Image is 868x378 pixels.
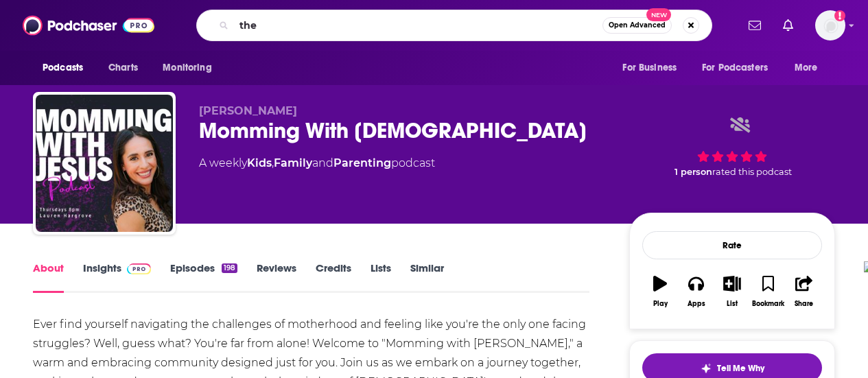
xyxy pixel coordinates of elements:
img: Momming With Jesus [36,95,173,232]
a: Similar [410,261,444,293]
div: List [727,300,738,308]
span: For Business [622,58,677,78]
div: Apps [688,300,705,308]
a: Episodes198 [170,261,237,293]
div: 1 personrated this podcast [629,104,835,189]
div: Bookmark [752,300,784,308]
span: Podcasts [43,58,83,78]
button: List [714,267,750,316]
button: open menu [785,55,835,81]
a: Show notifications dropdown [777,14,799,37]
img: Podchaser Pro [127,263,151,274]
span: Charts [108,58,138,78]
button: Share [786,267,822,316]
svg: Add a profile image [834,10,845,21]
button: Apps [678,267,714,316]
span: , [272,156,274,169]
span: 1 person [675,167,712,177]
span: rated this podcast [712,167,792,177]
img: User Profile [815,10,845,40]
button: Bookmark [750,267,786,316]
div: Play [653,300,668,308]
a: Parenting [333,156,391,169]
a: Family [274,156,312,169]
span: Logged in as amandawoods [815,10,845,40]
a: Show notifications dropdown [743,14,766,37]
div: Share [795,300,813,308]
div: Rate [642,231,822,259]
a: Charts [99,55,146,81]
div: A weekly podcast [199,155,435,172]
div: Search podcasts, credits, & more... [196,10,712,41]
span: More [795,58,818,78]
a: InsightsPodchaser Pro [83,261,151,293]
span: Monitoring [163,58,211,78]
span: [PERSON_NAME] [199,104,297,117]
a: About [33,261,64,293]
button: open menu [33,55,101,81]
img: Podchaser - Follow, Share and Rate Podcasts [23,12,154,38]
button: Open AdvancedNew [602,17,672,34]
button: open menu [613,55,694,81]
button: Show profile menu [815,10,845,40]
a: Reviews [257,261,296,293]
a: Kids [247,156,272,169]
div: 198 [222,263,237,273]
span: and [312,156,333,169]
a: Credits [316,261,351,293]
button: open menu [153,55,229,81]
button: Play [642,267,678,316]
span: Open Advanced [609,22,666,29]
input: Search podcasts, credits, & more... [234,14,602,36]
span: New [646,8,671,21]
img: tell me why sparkle [701,363,712,374]
span: Tell Me Why [717,363,764,374]
a: Lists [371,261,391,293]
button: open menu [693,55,788,81]
span: For Podcasters [702,58,768,78]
